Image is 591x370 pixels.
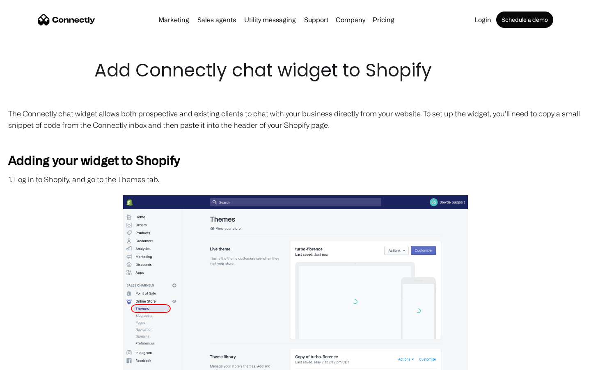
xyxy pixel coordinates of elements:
[94,58,497,83] h1: Add Connectly chat widget to Shopify
[336,14,365,25] div: Company
[38,14,95,26] a: home
[8,356,49,367] aside: Language selected: English
[369,16,398,23] a: Pricing
[8,153,180,167] strong: Adding your widget to Shopify
[496,12,553,28] a: Schedule a demo
[241,16,299,23] a: Utility messaging
[333,14,368,25] div: Company
[155,16,192,23] a: Marketing
[471,16,495,23] a: Login
[16,356,49,367] ul: Language list
[194,16,239,23] a: Sales agents
[8,108,583,131] p: The Connectly chat widget allows both prospective and existing clients to chat with your business...
[8,173,583,185] p: 1. Log in to Shopify, and go to the Themes tab.
[301,16,332,23] a: Support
